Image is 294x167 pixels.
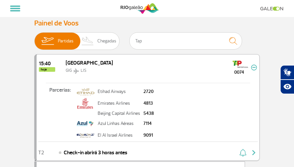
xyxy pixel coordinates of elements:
p: El Al Israel Airlines [98,133,140,138]
img: seta-direita-painel-voo.svg [250,149,258,157]
p: 9091 [143,133,154,138]
img: etihad_airways.png [77,86,94,97]
p: Etihad Airways [98,89,140,94]
img: sino-painel-voo.svg [239,149,246,157]
p: 4813 [143,101,154,106]
span: T2 [38,150,44,155]
img: slider-embarque [37,33,58,50]
span: 0074 [227,69,251,76]
img: menos-info-painel-voo.svg [251,65,257,70]
span: GIG [66,68,72,73]
img: TAP Portugal [233,59,248,69]
img: emirates.png [77,98,93,109]
h3: Painel de Voos [34,19,260,27]
img: El-AL.png [77,130,94,141]
span: LIS [81,68,87,73]
input: Voo, cidade ou cia aérea [129,32,242,50]
p: Azul Linhas Aéreas [98,121,140,126]
button: Abrir tradutor de língua de sinais. [280,65,294,80]
p: Parcerias: [37,86,75,136]
span: hoje [39,67,55,72]
span: Partidas [58,33,73,50]
span: 2025-08-25 15:40:00 [39,61,55,66]
span: [GEOGRAPHIC_DATA] [66,60,113,66]
img: slider-desembarque [78,33,97,50]
p: Beijing Capital Airlines [98,111,140,116]
p: 7114 [143,121,154,126]
img: azul.png [77,118,93,129]
div: Plugin de acessibilidade da Hand Talk. [280,65,294,94]
p: Emirates Airlines [98,101,140,106]
p: 5438 [143,111,154,116]
button: Abrir recursos assistivos. [280,80,294,94]
span: Chegadas [97,33,116,50]
span: Check-in abrirá 3 horas antes [64,149,127,157]
p: 2720 [143,89,154,94]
